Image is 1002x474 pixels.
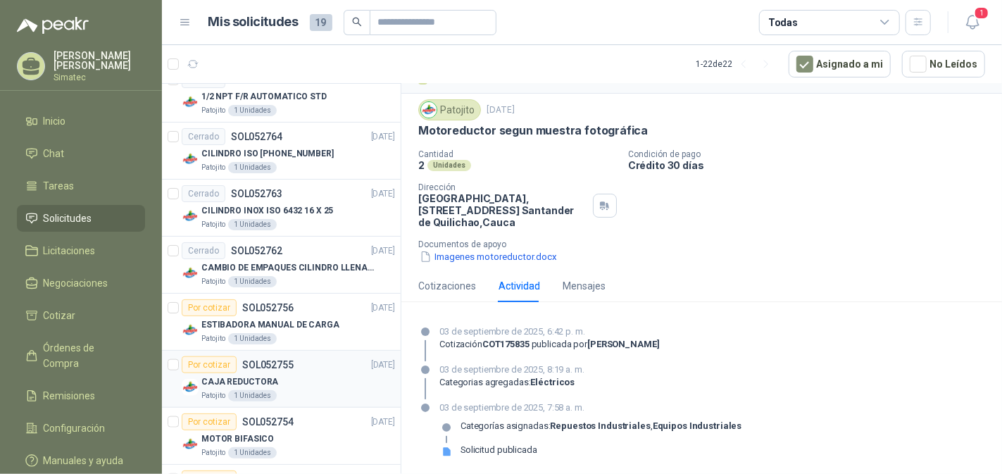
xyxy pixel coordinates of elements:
div: Solicitud publicada [461,444,537,456]
p: SOL052762 [231,246,282,256]
a: Negociaciones [17,270,145,297]
div: 1 Unidades [228,333,277,344]
div: 1 - 22 de 22 [696,53,777,75]
p: CAJA REDUCTORA [201,375,278,389]
p: Patojito [201,390,225,401]
img: Company Logo [182,436,199,453]
img: Company Logo [182,151,199,168]
a: Remisiones [17,382,145,409]
p: [DATE] [487,104,515,117]
span: Licitaciones [44,243,96,258]
span: Inicio [44,113,66,129]
div: 1 Unidades [228,105,277,116]
p: [DATE] [371,130,395,144]
a: Por cotizarSOL052755[DATE] Company LogoCAJA REDUCTORAPatojito1 Unidades [162,351,401,408]
p: [DATE] [371,416,395,429]
div: Cerrado [182,185,225,202]
a: Por cotizarSOL052754[DATE] Company LogoMOTOR BIFASICOPatojito1 Unidades [162,408,401,465]
a: CerradoSOL052763[DATE] Company LogoCILINDRO INOX ISO 6432 16 X 25Patojito1 Unidades [162,180,401,237]
img: Company Logo [182,322,199,339]
p: SOL052765 [231,75,282,85]
span: Cotizar [44,308,76,323]
span: Negociaciones [44,275,108,291]
p: Categorías asignadas: , [461,420,741,432]
div: Mensajes [563,278,606,294]
p: Patojito [201,333,225,344]
button: Asignado a mi [789,51,891,77]
a: Licitaciones [17,237,145,264]
img: Logo peakr [17,17,89,34]
a: Configuración [17,415,145,442]
img: Company Logo [182,265,199,282]
a: CerradoSOL052764[DATE] Company LogoCILINDRO ISO [PHONE_NUMBER]Patojito1 Unidades [162,123,401,180]
a: CerradoSOL052765[DATE] Company Logo1/2 NPT F/R AUTOMATICO STDPatojito1 Unidades [162,66,401,123]
p: Dirección [418,182,587,192]
a: Chat [17,140,145,167]
div: Por cotizar [182,413,237,430]
p: Patojito [201,447,225,459]
a: Inicio [17,108,145,135]
span: Chat [44,146,65,161]
span: Configuración [44,420,106,436]
span: search [352,17,362,27]
p: Motoreductor segun muestra fotográfica [418,123,648,138]
strong: Equipos Industriales [653,420,742,431]
p: ESTIBADORA MANUAL DE CARGA [201,318,339,332]
div: Cerrado [182,242,225,259]
strong: Repuestos Industriales [550,420,650,431]
button: Imagenes motoreductor.docx [418,249,558,264]
p: Cantidad [418,149,617,159]
p: 2 [418,159,425,171]
strong: COT175835 [482,339,530,349]
p: [GEOGRAPHIC_DATA], [STREET_ADDRESS] Santander de Quilichao , Cauca [418,192,587,228]
div: 1 Unidades [228,276,277,287]
img: Company Logo [182,208,199,225]
p: SOL052754 [242,417,294,427]
div: 1 Unidades [228,447,277,459]
a: Solicitudes [17,205,145,232]
p: MOTOR BIFASICO [201,432,274,446]
p: Condición de pago [628,149,996,159]
img: Company Logo [421,102,437,118]
button: 1 [960,10,985,35]
img: Company Logo [182,94,199,111]
strong: [PERSON_NAME] [587,339,659,349]
a: Cotizar [17,302,145,329]
div: Por cotizar [182,356,237,373]
p: 03 de septiembre de 2025, 8:19 a. m. [439,363,584,377]
div: Unidades [427,160,471,171]
p: Patojito [201,105,225,116]
p: CILINDRO INOX ISO 6432 16 X 25 [201,204,333,218]
p: 1/2 NPT F/R AUTOMATICO STD [201,90,327,104]
p: [DATE] [371,244,395,258]
div: Cerrado [182,128,225,145]
p: 03 de septiembre de 2025, 6:42 p. m. [439,325,660,339]
div: Patojito [418,99,481,120]
a: CerradoSOL052762[DATE] Company LogoCAMBIO DE EMPAQUES CILINDRO LLENADORA MANUALNUALPatojito1 Unid... [162,237,401,294]
p: [PERSON_NAME] [PERSON_NAME] [54,51,145,70]
span: Manuales y ayuda [44,453,124,468]
p: Documentos de apoyo [418,239,996,249]
span: Tareas [44,178,75,194]
div: 1 Unidades [228,390,277,401]
p: Simatec [54,73,145,82]
p: CILINDRO ISO [PHONE_NUMBER] [201,147,334,161]
p: Categorias agregadas: [439,377,584,388]
p: 03 de septiembre de 2025, 7:58 a. m. [439,401,741,415]
p: [DATE] [371,301,395,315]
h1: Mis solicitudes [208,12,299,32]
a: Por cotizarSOL052756[DATE] Company LogoESTIBADORA MANUAL DE CARGAPatojito1 Unidades [162,294,401,351]
p: SOL052756 [242,303,294,313]
div: Cotización publicada por [439,339,660,350]
p: [DATE] [371,358,395,372]
button: No Leídos [902,51,985,77]
span: Solicitudes [44,211,92,226]
div: Todas [768,15,798,30]
img: Company Logo [182,379,199,396]
a: Tareas [17,173,145,199]
span: Órdenes de Compra [44,340,132,371]
span: Remisiones [44,388,96,404]
div: 1 Unidades [228,219,277,230]
a: Manuales y ayuda [17,447,145,474]
p: SOL052755 [242,360,294,370]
